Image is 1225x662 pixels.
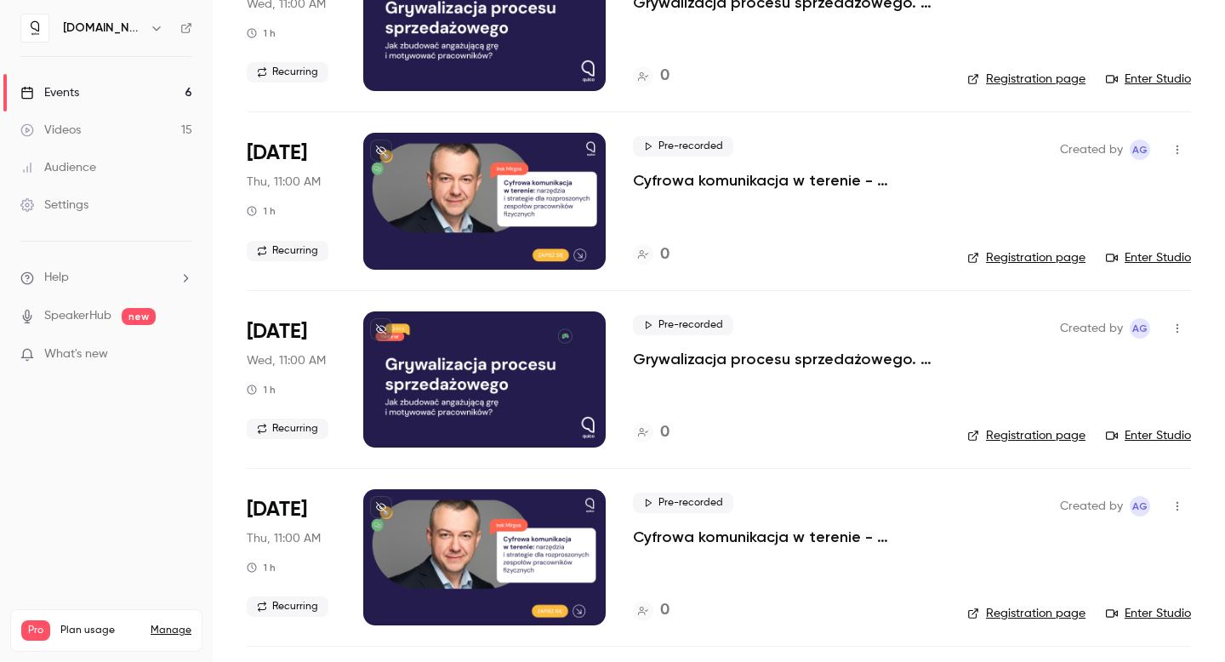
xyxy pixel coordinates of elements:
[1132,496,1148,516] span: AG
[1130,318,1150,339] span: Aleksandra Grabarska
[633,315,733,335] span: Pre-recorded
[20,269,192,287] li: help-dropdown-opener
[247,561,276,574] div: 1 h
[633,527,940,547] a: Cyfrowa komunikacja w terenie - narzędzia i strategie dla rozproszonych zespołów pracowników fizy...
[633,170,940,191] a: Cyfrowa komunikacja w terenie - narzędzia i strategie dla rozproszonych zespołów pracowników fizy...
[44,307,111,325] a: SpeakerHub
[21,620,50,641] span: Pro
[247,318,307,345] span: [DATE]
[247,62,328,83] span: Recurring
[247,26,276,40] div: 1 h
[1106,427,1191,444] a: Enter Studio
[633,599,669,622] a: 0
[660,243,669,266] h4: 0
[247,133,336,269] div: Sep 25 Thu, 11:00 AM (Europe/Warsaw)
[20,84,79,101] div: Events
[1130,496,1150,516] span: Aleksandra Grabarska
[967,427,1085,444] a: Registration page
[44,269,69,287] span: Help
[247,383,276,397] div: 1 h
[660,421,669,444] h4: 0
[247,241,328,261] span: Recurring
[633,493,733,513] span: Pre-recorded
[633,65,669,88] a: 0
[633,136,733,157] span: Pre-recorded
[1130,140,1150,160] span: Aleksandra Grabarska
[247,596,328,617] span: Recurring
[21,14,48,42] img: quico.io
[633,243,669,266] a: 0
[60,624,140,637] span: Plan usage
[247,352,326,369] span: Wed, 11:00 AM
[20,122,81,139] div: Videos
[1060,318,1123,339] span: Created by
[247,311,336,448] div: Oct 1 Wed, 11:00 AM (Europe/Warsaw)
[1060,140,1123,160] span: Created by
[122,308,156,325] span: new
[247,140,307,167] span: [DATE]
[247,496,307,523] span: [DATE]
[20,159,96,176] div: Audience
[63,20,143,37] h6: [DOMAIN_NAME]
[633,349,940,369] a: Grywalizacja procesu sprzedażowego. Jak zbudować angażującą grę i motywować pracowników?
[660,599,669,622] h4: 0
[247,489,336,625] div: Oct 2 Thu, 11:00 AM (Europe/Warsaw)
[967,71,1085,88] a: Registration page
[247,174,321,191] span: Thu, 11:00 AM
[633,421,669,444] a: 0
[1060,496,1123,516] span: Created by
[967,605,1085,622] a: Registration page
[151,624,191,637] a: Manage
[1106,605,1191,622] a: Enter Studio
[20,197,88,214] div: Settings
[967,249,1085,266] a: Registration page
[44,345,108,363] span: What's new
[1132,140,1148,160] span: AG
[247,204,276,218] div: 1 h
[660,65,669,88] h4: 0
[1106,71,1191,88] a: Enter Studio
[247,530,321,547] span: Thu, 11:00 AM
[1132,318,1148,339] span: AG
[1106,249,1191,266] a: Enter Studio
[247,419,328,439] span: Recurring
